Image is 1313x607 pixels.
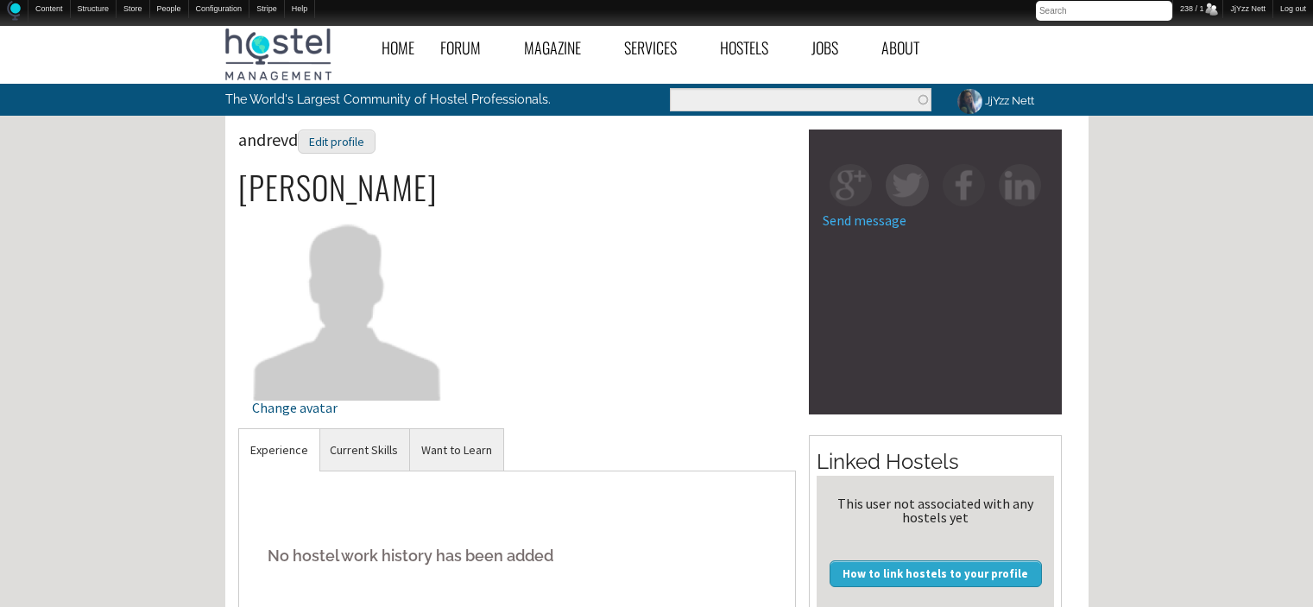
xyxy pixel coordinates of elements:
[252,529,783,582] h5: No hostel work history has been added
[823,212,906,229] a: Send message
[824,496,1047,524] div: This user not associated with any hostels yet
[225,84,585,115] p: The World's Largest Community of Hostel Professionals.
[943,164,985,206] img: fb-square.png
[1036,1,1172,21] input: Search
[944,84,1045,117] a: JjYzz Nett
[238,129,376,150] span: andrevd
[886,164,928,206] img: tw-square.png
[298,129,376,150] a: Edit profile
[611,28,707,67] a: Services
[252,209,443,400] img: andrevd's picture
[238,169,797,205] h2: [PERSON_NAME]
[955,86,985,117] img: JjYzz Nett's picture
[239,429,319,471] a: Experience
[670,88,931,111] input: Enter the terms you wish to search for.
[511,28,611,67] a: Magazine
[7,1,21,21] img: Home
[298,130,376,155] div: Edit profile
[830,164,872,206] img: gp-square.png
[817,447,1054,477] h2: Linked Hostels
[868,28,950,67] a: About
[252,401,443,414] div: Change avatar
[252,294,443,414] a: Change avatar
[707,28,799,67] a: Hostels
[369,28,427,67] a: Home
[999,164,1041,206] img: in-square.png
[410,429,503,471] a: Want to Learn
[830,560,1042,586] a: How to link hostels to your profile
[799,28,868,67] a: Jobs
[427,28,511,67] a: Forum
[225,28,331,80] img: Hostel Management Home
[319,429,409,471] a: Current Skills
